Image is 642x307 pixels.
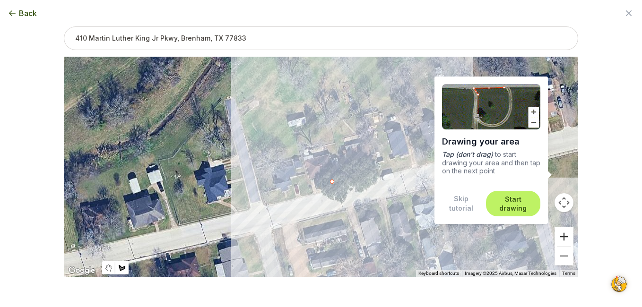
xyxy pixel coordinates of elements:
[555,193,573,212] button: Map camera controls
[418,270,459,277] button: Keyboard shortcuts
[555,247,573,265] button: Zoom out
[442,84,540,129] img: Demo of outlining an editing a lawn area
[66,264,97,277] img: Google
[442,150,540,175] p: to start drawing your area and then tap on the next point
[465,271,556,276] span: Imagery ©2025 Airbus, Maxar Technologies
[64,26,578,50] input: 410 Martin Luther King Jr Pkwy, Brenham, TX 77833
[492,195,535,213] button: Start drawing
[562,271,575,276] a: Terms (opens in new tab)
[8,8,37,19] button: Back
[442,194,480,213] button: Skip tutorial
[442,150,493,158] strong: Tap (don't drag)
[19,8,37,19] span: Back
[66,264,97,277] a: Open this area in Google Maps (opens a new window)
[102,261,115,274] button: Stop drawing
[115,261,129,274] button: Draw a shape
[442,133,540,150] h1: Drawing your area
[555,227,573,246] button: Zoom in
